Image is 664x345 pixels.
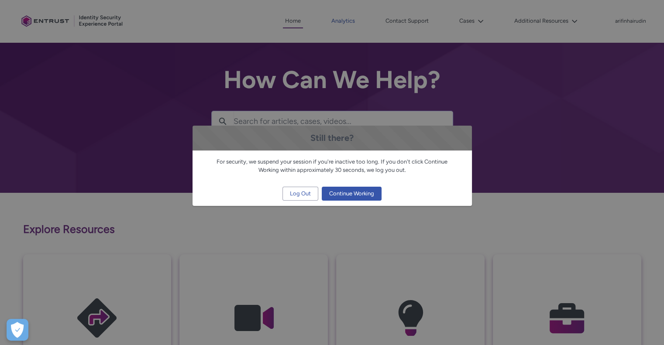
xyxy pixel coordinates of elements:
[290,187,311,200] span: Log Out
[217,158,447,174] span: For security, we suspend your session if you're inactive too long. If you don't click Continue Wo...
[7,319,28,341] div: Cookie Preferences
[624,305,664,345] iframe: Qualified Messenger
[282,187,318,201] button: Log Out
[322,187,382,201] button: Continue Working
[329,187,374,200] span: Continue Working
[7,319,28,341] button: Open Preferences
[310,133,354,143] span: Still there?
